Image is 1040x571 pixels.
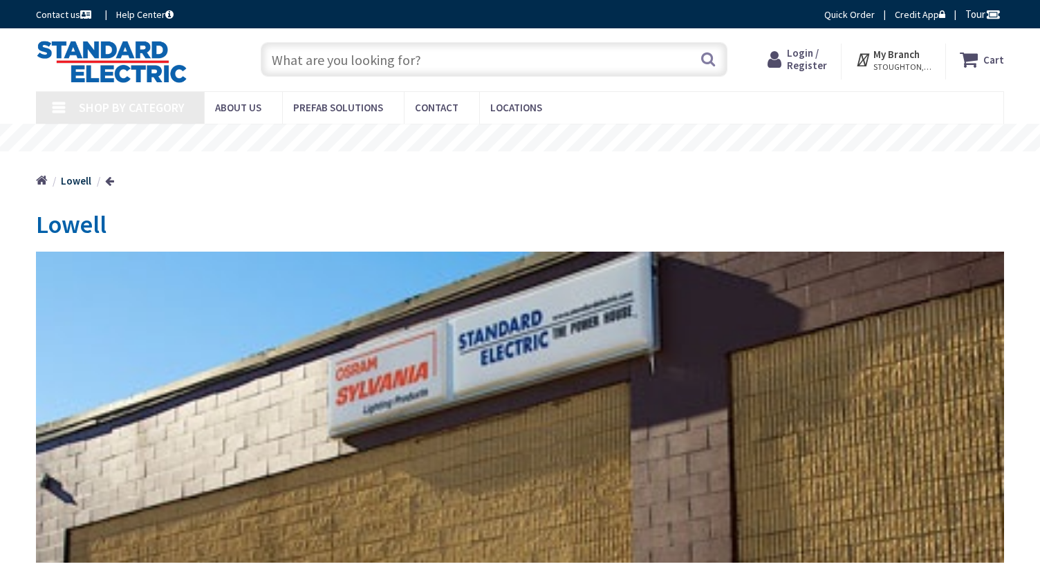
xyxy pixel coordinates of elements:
[36,209,106,240] span: Lowell
[415,101,458,114] span: Contact
[787,46,827,72] span: Login / Register
[302,131,740,147] rs-layer: Coronavirus: Our Commitment to Our Employees and Customers
[61,174,91,187] strong: Lowell
[965,8,1001,21] span: Tour
[855,47,932,72] div: My Branch STOUGHTON, [GEOGRAPHIC_DATA]
[79,100,185,115] span: Shop By Category
[116,8,174,21] a: Help Center
[960,47,1004,72] a: Cart
[768,47,827,72] a: Login / Register
[36,40,187,83] img: Standard Electric
[983,47,1004,72] strong: Cart
[261,42,727,77] input: What are you looking for?
[215,101,261,114] span: About Us
[873,48,920,61] strong: My Branch
[895,8,945,21] a: Credit App
[490,101,542,114] span: Locations
[873,62,932,73] span: STOUGHTON, [GEOGRAPHIC_DATA]
[293,101,383,114] span: Prefab Solutions
[36,8,94,21] a: Contact us
[824,8,875,21] a: Quick Order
